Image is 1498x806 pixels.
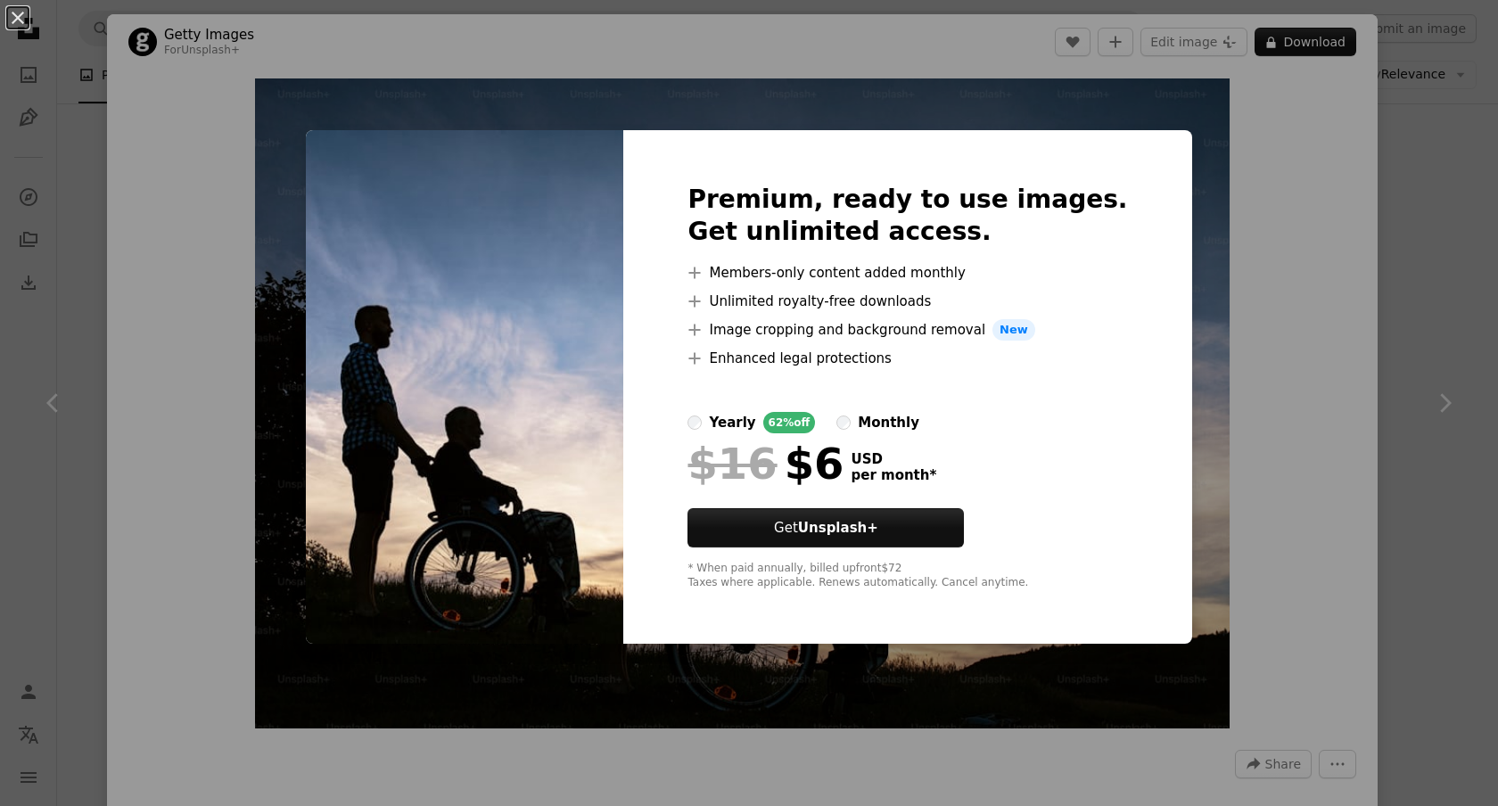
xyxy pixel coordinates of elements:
div: yearly [709,412,755,433]
li: Image cropping and background removal [687,319,1127,341]
span: New [992,319,1035,341]
li: Enhanced legal protections [687,348,1127,369]
span: USD [851,451,936,467]
button: GetUnsplash+ [687,508,964,547]
div: 62% off [763,412,816,433]
li: Members-only content added monthly [687,262,1127,284]
h2: Premium, ready to use images. Get unlimited access. [687,184,1127,248]
div: $6 [687,440,844,487]
li: Unlimited royalty-free downloads [687,291,1127,312]
strong: Unsplash+ [798,520,878,536]
span: $16 [687,440,777,487]
div: monthly [858,412,919,433]
img: premium_photo-1681995579230-3738a9fab26f [306,130,623,644]
div: * When paid annually, billed upfront $72 Taxes where applicable. Renews automatically. Cancel any... [687,562,1127,590]
input: yearly62%off [687,415,702,430]
span: per month * [851,467,936,483]
input: monthly [836,415,851,430]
